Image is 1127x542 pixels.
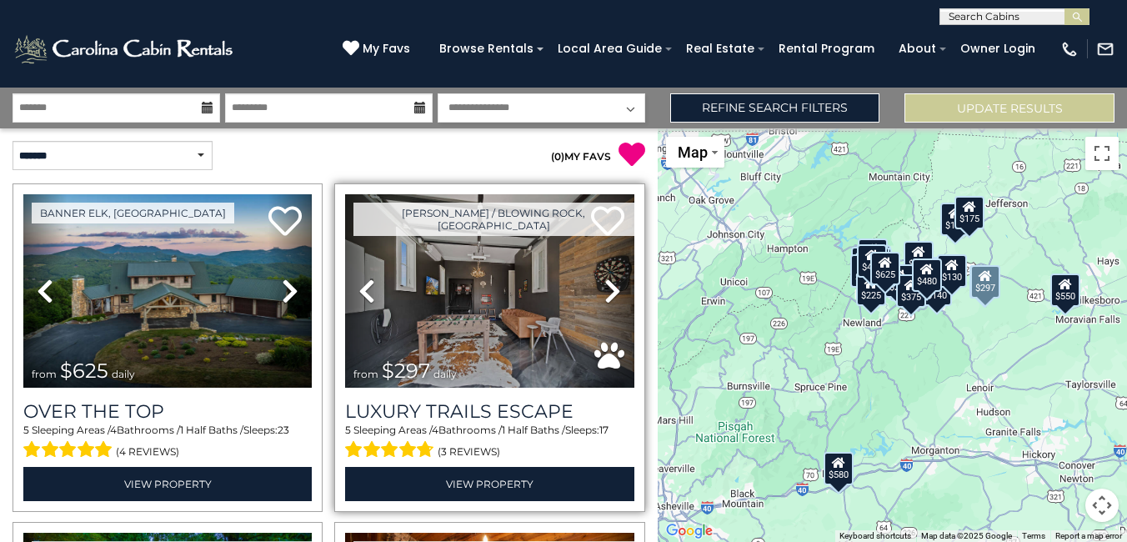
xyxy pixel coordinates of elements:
[23,194,312,388] img: thumbnail_167153549.jpeg
[382,359,430,383] span: $297
[938,254,968,288] div: $130
[1096,40,1114,58] img: mail-regular-white.png
[940,203,970,236] div: $175
[23,424,29,436] span: 5
[549,36,670,62] a: Local Area Guide
[363,40,410,58] span: My Favs
[666,137,724,168] button: Change map style
[770,36,883,62] a: Rental Program
[678,143,708,161] span: Map
[23,467,312,501] a: View Property
[110,424,117,436] span: 4
[1055,531,1122,540] a: Report a map error
[353,368,378,380] span: from
[952,36,1044,62] a: Owner Login
[670,93,880,123] a: Refine Search Filters
[180,424,243,436] span: 1 Half Baths /
[345,467,634,501] a: View Property
[921,531,1012,540] span: Map data ©2025 Google
[345,423,634,463] div: Sleeping Areas / Bathrooms / Sleeps:
[1085,137,1119,170] button: Toggle fullscreen view
[116,441,179,463] span: (4 reviews)
[345,424,351,436] span: 5
[1051,274,1081,307] div: $550
[896,274,926,308] div: $375
[912,258,942,292] div: $480
[856,273,886,306] div: $225
[60,359,108,383] span: $625
[551,150,564,163] span: ( )
[554,150,561,163] span: 0
[345,194,634,388] img: thumbnail_168695603.jpeg
[904,241,934,274] div: $349
[662,520,717,542] img: Google
[871,252,901,285] div: $625
[32,203,234,223] a: Banner Elk, [GEOGRAPHIC_DATA]
[890,36,944,62] a: About
[904,93,1114,123] button: Update Results
[970,265,1000,299] div: $297
[857,244,887,278] div: $425
[433,368,457,380] span: daily
[1085,489,1119,522] button: Map camera controls
[662,520,717,542] a: Open this area in Google Maps (opens a new window)
[1060,40,1079,58] img: phone-regular-white.png
[954,196,984,229] div: $175
[432,424,438,436] span: 4
[599,424,609,436] span: 17
[23,400,312,423] a: Over The Top
[850,254,880,288] div: $230
[278,424,289,436] span: 23
[343,40,414,58] a: My Favs
[23,423,312,463] div: Sleeping Areas / Bathrooms / Sleeps:
[431,36,542,62] a: Browse Rentals
[353,203,634,236] a: [PERSON_NAME] / Blowing Rock, [GEOGRAPHIC_DATA]
[438,441,500,463] span: (3 reviews)
[839,530,911,542] button: Keyboard shortcuts
[13,33,238,66] img: White-1-2.png
[268,204,302,240] a: Add to favorites
[678,36,763,62] a: Real Estate
[112,368,135,380] span: daily
[32,368,57,380] span: from
[824,452,854,485] div: $580
[551,150,611,163] a: (0)MY FAVS
[859,238,889,272] div: $125
[1022,531,1045,540] a: Terms (opens in new tab)
[345,400,634,423] a: Luxury Trails Escape
[502,424,565,436] span: 1 Half Baths /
